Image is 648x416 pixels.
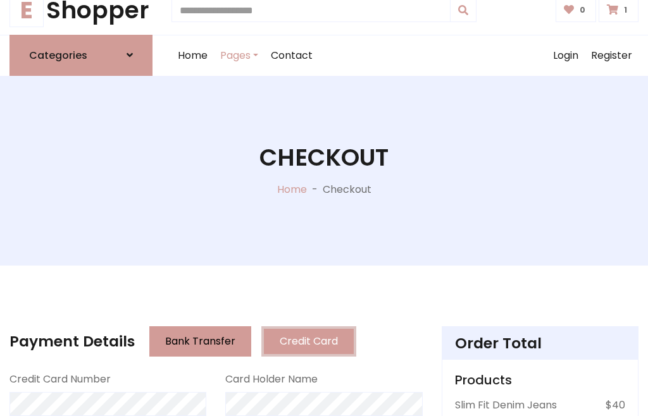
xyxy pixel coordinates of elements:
[606,398,625,413] p: $40
[455,372,625,388] h5: Products
[214,35,265,76] a: Pages
[307,182,323,197] p: -
[576,4,589,16] span: 0
[261,326,356,357] button: Credit Card
[277,182,307,197] a: Home
[455,398,557,413] p: Slim Fit Denim Jeans
[455,334,625,352] h4: Order Total
[149,326,251,357] button: Bank Transfer
[585,35,639,76] a: Register
[259,144,389,172] h1: Checkout
[9,372,111,387] label: Credit Card Number
[265,35,319,76] a: Contact
[547,35,585,76] a: Login
[9,333,135,350] h4: Payment Details
[171,35,214,76] a: Home
[29,49,87,61] h6: Categories
[9,35,153,76] a: Categories
[225,372,318,387] label: Card Holder Name
[621,4,630,16] span: 1
[323,182,371,197] p: Checkout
